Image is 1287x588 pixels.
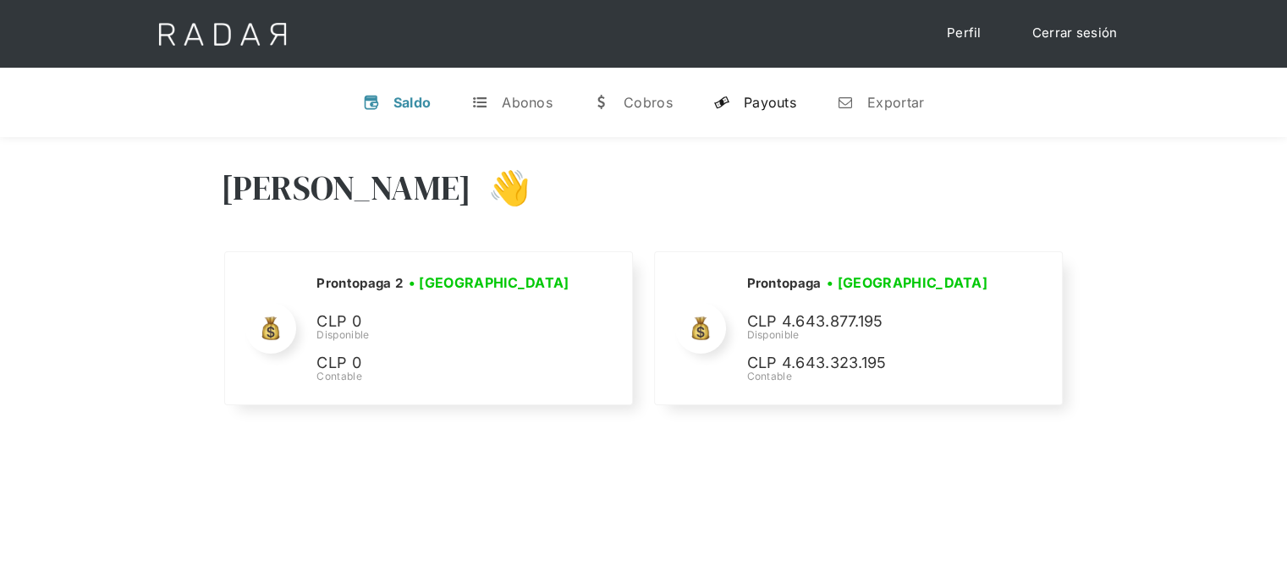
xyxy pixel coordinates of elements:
div: Exportar [867,94,924,111]
div: t [471,94,488,111]
h3: 👋 [471,167,531,209]
div: Disponible [746,327,1000,343]
h2: Prontopaga 2 [316,275,403,292]
h3: • [GEOGRAPHIC_DATA] [409,272,569,293]
div: Cobros [624,94,673,111]
div: w [593,94,610,111]
p: CLP 4.643.877.195 [746,310,1000,334]
h2: Prontopaga [746,275,821,292]
div: Contable [746,369,1000,384]
div: Payouts [744,94,796,111]
div: Saldo [393,94,432,111]
a: Cerrar sesión [1015,17,1135,50]
p: CLP 0 [316,310,570,334]
div: v [363,94,380,111]
p: CLP 0 [316,351,570,376]
div: n [837,94,854,111]
div: Disponible [316,327,575,343]
p: CLP 4.643.323.195 [746,351,1000,376]
div: Abonos [502,94,553,111]
div: y [713,94,730,111]
div: Contable [316,369,575,384]
h3: • [GEOGRAPHIC_DATA] [827,272,987,293]
a: Perfil [930,17,998,50]
h3: [PERSON_NAME] [221,167,472,209]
